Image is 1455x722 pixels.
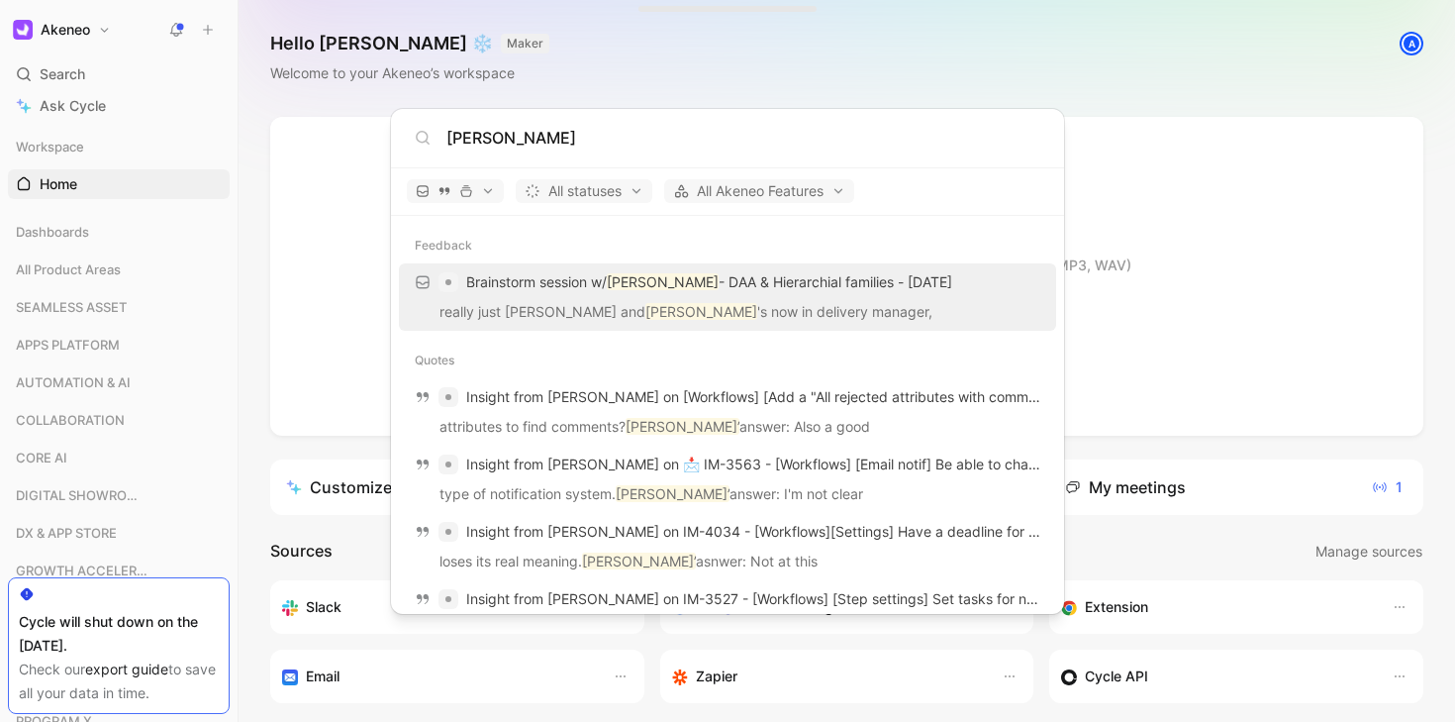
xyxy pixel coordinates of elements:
mark: [PERSON_NAME]’ [626,418,739,435]
input: Type a command or search anything [446,126,1040,150]
p: really just [PERSON_NAME] and 's now in delivery manager, [405,300,1050,330]
div: Quotes [391,343,1064,378]
div: Feedback [391,228,1064,263]
span: Insight from [PERSON_NAME] on [Workflows] [Add a "All rejected attributes with comments" filter [466,388,1095,405]
mark: [PERSON_NAME] [607,273,719,290]
p: loses its real meaning. asnwer: Not at this [405,550,1050,579]
p: Brainstorm session w/ - DAA & Hierarchial families - [DATE] [466,270,952,294]
button: All statuses [516,179,652,203]
a: Brainstorm session w/[PERSON_NAME]- DAA & Hierarchial families - [DATE]really just [PERSON_NAME] ... [399,263,1056,331]
a: Insight from [PERSON_NAME] on [Workflows] [Add a "All rejected attributes with comments" filterat... [399,378,1056,446]
span: Insight from [PERSON_NAME] on 📩 IM-3563 - [Workflows] [Email notif] Be able to change the periodi... [466,456,1311,472]
button: All Akeneo Features [664,179,854,203]
span: All Akeneo Features [673,179,845,203]
mark: [PERSON_NAME] [645,303,757,320]
span: All statuses [525,179,643,203]
mark: [PERSON_NAME]’ [616,485,729,502]
span: Insight from [PERSON_NAME] on IM-4034 - [Workflows][Settings] Have a deadline for a step or the w... [466,523,1389,540]
mark: [PERSON_NAME]’ [582,553,696,569]
p: attributes to find comments? answer: Also a good [405,415,1050,445]
p: type of notification system. answer: I'm not clear [405,482,1050,512]
a: Insight from [PERSON_NAME] on 📩 IM-3563 - [Workflows] [Email notif] Be able to change the periodi... [399,446,1056,513]
a: Insight from [PERSON_NAME] on IM-4034 - [Workflows][Settings] Have a deadline for a step or the w... [399,513,1056,580]
a: Insight from [PERSON_NAME] on IM-3527 - [Workflows] [Step settings] Set tasks for non-attribute p... [399,580,1056,648]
